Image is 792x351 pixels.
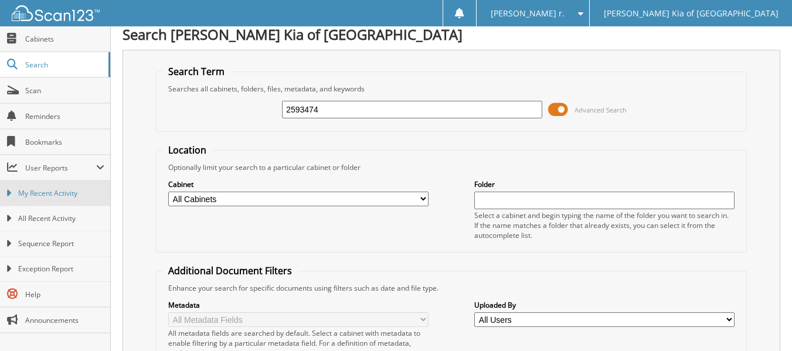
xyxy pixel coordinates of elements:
[25,289,104,299] span: Help
[18,213,104,224] span: All Recent Activity
[474,179,735,189] label: Folder
[162,84,740,94] div: Searches all cabinets, folders, files, metadata, and keywords
[162,162,740,172] div: Optionally limit your search to a particular cabinet or folder
[18,264,104,274] span: Exception Report
[604,10,779,17] span: [PERSON_NAME] Kia of [GEOGRAPHIC_DATA]
[25,163,96,173] span: User Reports
[162,144,212,156] legend: Location
[25,111,104,121] span: Reminders
[123,25,780,44] h1: Search [PERSON_NAME] Kia of [GEOGRAPHIC_DATA]
[168,179,429,189] label: Cabinet
[18,188,104,199] span: My Recent Activity
[25,86,104,96] span: Scan
[12,5,100,21] img: scan123-logo-white.svg
[162,65,230,78] legend: Search Term
[162,283,740,293] div: Enhance your search for specific documents using filters such as date and file type.
[162,264,298,277] legend: Additional Document Filters
[18,238,104,249] span: Sequence Report
[25,60,103,70] span: Search
[474,300,735,310] label: Uploaded By
[474,210,735,240] div: Select a cabinet and begin typing the name of the folder you want to search in. If the name match...
[491,10,565,17] span: [PERSON_NAME] r.
[25,137,104,147] span: Bookmarks
[25,34,104,44] span: Cabinets
[168,300,429,310] label: Metadata
[25,315,104,325] span: Announcements
[575,105,627,114] span: Advanced Search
